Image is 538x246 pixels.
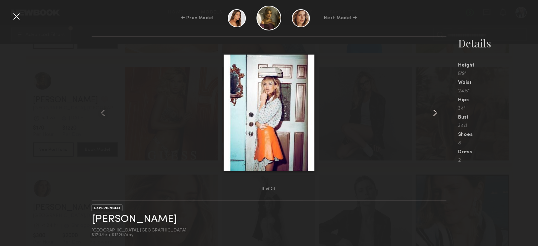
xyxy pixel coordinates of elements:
[458,89,538,94] div: 24.5"
[458,132,538,137] div: Shoes
[262,187,276,191] div: 9 of 24
[458,115,538,120] div: Bust
[458,71,538,76] div: 5'9"
[324,15,357,21] div: Next Model →
[92,205,122,211] div: EXPERIENCED
[92,214,177,225] a: [PERSON_NAME]
[458,141,538,146] div: 8
[458,124,538,128] div: 34d
[458,36,538,50] div: Details
[92,233,186,238] div: $170/hr • $1220/day
[458,106,538,111] div: 34"
[458,80,538,85] div: Waist
[458,63,538,68] div: Height
[458,98,538,103] div: Hips
[92,228,186,233] div: [GEOGRAPHIC_DATA], [GEOGRAPHIC_DATA]
[181,15,214,21] div: ← Prev Model
[458,158,538,163] div: 2
[458,150,538,155] div: Dress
